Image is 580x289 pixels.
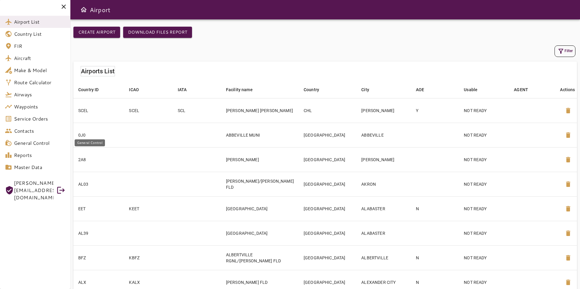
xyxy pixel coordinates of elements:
div: IATA [178,86,187,93]
span: AGENT [514,86,536,93]
td: AKRON [356,172,411,196]
td: [GEOGRAPHIC_DATA] [299,196,356,221]
td: Y [411,98,459,123]
td: N [411,196,459,221]
td: SCEL [124,98,173,123]
span: Country ID [78,86,107,93]
div: City [361,86,369,93]
button: Filter [555,45,575,57]
span: AOE [416,86,432,93]
span: FIR [14,42,66,50]
div: ICAO [129,86,139,93]
td: [GEOGRAPHIC_DATA] [299,147,356,172]
span: Airways [14,91,66,98]
td: 2A8 [73,147,124,172]
td: ALABASTER [356,196,411,221]
p: NOT READY [464,206,504,212]
td: [GEOGRAPHIC_DATA] [299,123,356,147]
td: [PERSON_NAME] [356,147,411,172]
td: [GEOGRAPHIC_DATA] [299,245,356,270]
span: Usable [464,86,485,93]
span: Country [304,86,327,93]
div: AGENT [514,86,528,93]
span: [PERSON_NAME][EMAIL_ADDRESS][DOMAIN_NAME] [14,179,53,201]
h6: Airports List [81,66,115,76]
span: delete [565,230,572,237]
span: delete [565,205,572,212]
p: NOT READY [464,108,504,114]
span: IATA [178,86,195,93]
td: ABBEVILLE [356,123,411,147]
button: Download Files Report [123,27,192,38]
div: Usable [464,86,477,93]
span: General Control [14,139,66,147]
span: delete [565,279,572,286]
span: Make & Model [14,67,66,74]
span: ICAO [129,86,147,93]
button: Delete Airport [561,201,575,216]
span: Aircraft [14,55,66,62]
p: NOT READY [464,132,504,138]
button: Create airport [73,27,120,38]
td: ALBERTVILLE RGNL/[PERSON_NAME] FLD [221,245,299,270]
p: NOT READY [464,279,504,285]
td: ALABASTER [356,221,411,245]
span: Service Orders [14,115,66,122]
td: ALBERTVILLE [356,245,411,270]
td: BFZ [73,245,124,270]
td: CHL [299,98,356,123]
span: delete [565,181,572,188]
div: Facility name [226,86,253,93]
div: Country ID [78,86,99,93]
div: AOE [416,86,424,93]
td: AL03 [73,172,124,196]
td: SCEL [73,98,124,123]
td: EET [73,196,124,221]
button: Open drawer [78,4,90,16]
td: [PERSON_NAME] [356,98,411,123]
td: [PERSON_NAME] [221,147,299,172]
span: delete [565,131,572,139]
p: NOT READY [464,181,504,187]
span: Reports [14,151,66,159]
button: Delete Airport [561,177,575,191]
button: Delete Airport [561,103,575,118]
span: delete [565,254,572,261]
span: delete [565,107,572,114]
p: NOT READY [464,157,504,163]
td: SCL [173,98,221,123]
span: Airport List [14,18,66,25]
span: Waypoints [14,103,66,110]
td: ABBEVILLE MUNI [221,123,299,147]
div: Country [304,86,319,93]
td: KEET [124,196,173,221]
button: Delete Airport [561,226,575,241]
h6: Airport [90,5,110,15]
p: NOT READY [464,230,504,236]
span: Country List [14,30,66,38]
span: City [361,86,377,93]
td: [PERSON_NAME] [PERSON_NAME] [221,98,299,123]
td: [GEOGRAPHIC_DATA] [299,221,356,245]
td: [PERSON_NAME]/[PERSON_NAME] FLD [221,172,299,196]
td: [GEOGRAPHIC_DATA] [221,221,299,245]
td: [GEOGRAPHIC_DATA] [221,196,299,221]
span: Facility name [226,86,261,93]
span: Master Data [14,164,66,171]
td: KBFZ [124,245,173,270]
td: N [411,245,459,270]
div: General Control [75,139,105,146]
span: delete [565,156,572,163]
button: Delete Airport [561,251,575,265]
button: Delete Airport [561,128,575,142]
span: Contacts [14,127,66,135]
p: NOT READY [464,255,504,261]
span: Route Calculator [14,79,66,86]
td: 0J0 [73,123,124,147]
td: AL39 [73,221,124,245]
td: [GEOGRAPHIC_DATA] [299,172,356,196]
button: Delete Airport [561,152,575,167]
